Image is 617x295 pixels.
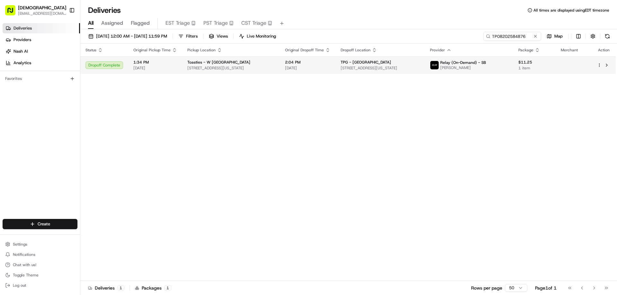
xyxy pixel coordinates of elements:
[603,32,612,41] button: Refresh
[13,262,36,267] span: Chat with us!
[13,252,35,257] span: Notifications
[22,61,105,68] div: Start new chat
[101,19,123,27] span: Assigned
[135,285,171,291] div: Packages
[3,240,77,249] button: Settings
[518,60,550,65] span: $11.25
[187,48,216,53] span: Pickup Location
[131,19,150,27] span: Flagged
[341,65,420,71] span: [STREET_ADDRESS][US_STATE]
[88,5,121,15] h1: Deliveries
[164,285,171,291] div: 1
[61,93,103,100] span: API Documentation
[341,60,391,65] span: TPG - [GEOGRAPHIC_DATA]
[518,65,550,71] span: 1 item
[430,48,445,53] span: Provider
[165,19,190,27] span: EST Triage
[54,94,59,99] div: 💻
[3,271,77,280] button: Toggle Theme
[285,48,324,53] span: Original Dropoff Time
[3,3,67,18] button: [DEMOGRAPHIC_DATA][EMAIL_ADDRESS][DOMAIN_NAME]
[544,32,566,41] button: Map
[45,108,78,114] a: Powered byPylon
[483,32,541,41] input: Type to search
[561,48,578,53] span: Merchant
[88,19,94,27] span: All
[3,46,80,56] a: Nash AI
[13,37,31,43] span: Providers
[6,94,12,99] div: 📗
[430,61,439,69] img: relay_logo_black.png
[3,219,77,229] button: Create
[38,221,50,227] span: Create
[217,33,228,39] span: Views
[175,32,201,41] button: Filters
[3,23,80,33] a: Deliveries
[440,60,486,65] span: Relay (On-Demand) - SB
[13,242,27,247] span: Settings
[6,26,117,36] p: Welcome 👋
[13,60,31,66] span: Analytics
[471,285,502,291] p: Rows per page
[187,60,250,65] span: Toasties - W [GEOGRAPHIC_DATA]
[117,285,124,291] div: 1
[597,48,611,53] div: Action
[236,32,279,41] button: Live Monitoring
[17,41,106,48] input: Clear
[133,60,177,65] span: 1:34 PM
[3,58,80,68] a: Analytics
[13,283,26,288] span: Log out
[13,48,28,54] span: Nash AI
[6,61,18,73] img: 1736555255976-a54dd68f-1ca7-489b-9aae-adbdc363a1c4
[13,25,32,31] span: Deliveries
[341,48,371,53] span: Dropoff Location
[535,285,557,291] div: Page 1 of 1
[133,65,177,71] span: [DATE]
[3,74,77,84] div: Favorites
[440,65,486,70] span: [PERSON_NAME]
[133,48,171,53] span: Original Pickup Time
[3,281,77,290] button: Log out
[206,32,231,41] button: Views
[3,250,77,259] button: Notifications
[3,260,77,269] button: Chat with us!
[533,8,609,13] span: All times are displayed using EDT timezone
[285,60,330,65] span: 2:04 PM
[88,285,124,291] div: Deliveries
[109,63,117,71] button: Start new chat
[6,6,19,19] img: Nash
[247,33,276,39] span: Live Monitoring
[18,4,66,11] button: [DEMOGRAPHIC_DATA]
[3,35,80,45] a: Providers
[96,33,167,39] span: [DATE] 12:00 AM - [DATE] 11:59 PM
[4,91,52,102] a: 📗Knowledge Base
[285,65,330,71] span: [DATE]
[203,19,228,27] span: PST Triage
[18,11,66,16] button: [EMAIL_ADDRESS][DOMAIN_NAME]
[186,33,198,39] span: Filters
[13,273,39,278] span: Toggle Theme
[52,91,106,102] a: 💻API Documentation
[187,65,275,71] span: [STREET_ADDRESS][US_STATE]
[241,19,266,27] span: CST Triage
[554,33,563,39] span: Map
[85,48,96,53] span: Status
[13,93,49,100] span: Knowledge Base
[64,109,78,114] span: Pylon
[518,48,533,53] span: Package
[22,68,81,73] div: We're available if you need us!
[85,32,170,41] button: [DATE] 12:00 AM - [DATE] 11:59 PM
